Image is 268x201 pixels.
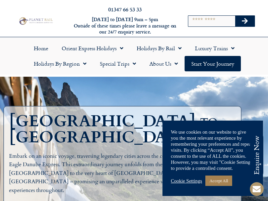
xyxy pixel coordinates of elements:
[3,41,265,71] nav: Menu
[205,176,232,186] a: Accept All
[55,41,130,56] a: Orient Express Holidays
[171,178,202,184] a: Cookie Settings
[18,16,54,25] img: Planet Rail Train Holidays Logo
[130,41,188,56] a: Holidays by Rail
[171,129,255,171] div: We use cookies on our website to give you the most relevant experience by remembering your prefer...
[9,152,236,195] p: Embark on an iconic voyage, traversing legendary cities across the continent aboard the Golden Ea...
[188,41,241,56] a: Luxury Trains
[73,16,177,35] h6: [DATE] to [DATE] 9am – 5pm Outside of these times please leave a message on our 24/7 enquiry serv...
[235,16,255,26] button: Search
[27,56,93,71] a: Holidays by Region
[93,56,143,71] a: Special Trips
[185,56,241,71] a: Start your Journey
[9,113,239,145] h1: [GEOGRAPHIC_DATA] to [GEOGRAPHIC_DATA]
[27,41,55,56] a: Home
[108,5,142,13] a: 01347 66 53 33
[143,56,185,71] a: About Us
